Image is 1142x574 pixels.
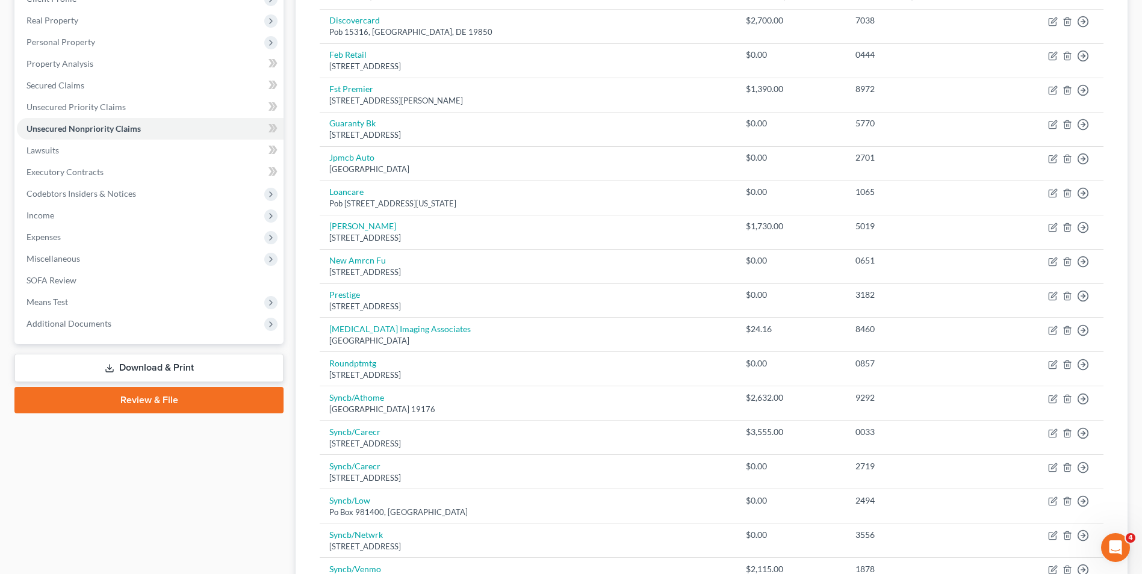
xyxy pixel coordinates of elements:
div: [STREET_ADDRESS] [329,267,727,278]
span: Unsecured Nonpriority Claims [26,123,141,134]
a: Property Analysis [17,53,284,75]
a: Prestige [329,289,360,300]
div: [STREET_ADDRESS] [329,541,727,552]
div: [STREET_ADDRESS] [329,129,727,141]
div: [STREET_ADDRESS] [329,369,727,381]
div: 0651 [855,255,978,267]
span: Secured Claims [26,80,84,90]
div: 0033 [855,426,978,438]
div: $0.00 [746,460,836,472]
div: 8972 [855,83,978,95]
a: [PERSON_NAME] [329,221,396,231]
div: [GEOGRAPHIC_DATA] 19176 [329,404,727,415]
div: $1,390.00 [746,83,836,95]
a: Lawsuits [17,140,284,161]
div: 1065 [855,186,978,198]
span: Real Property [26,15,78,25]
a: [MEDICAL_DATA] Imaging Associates [329,324,471,334]
a: Fst Premier [329,84,373,94]
a: Unsecured Nonpriority Claims [17,118,284,140]
div: Po Box 981400, [GEOGRAPHIC_DATA] [329,507,727,518]
a: Syncb/Carecr [329,461,380,471]
div: $1,730.00 [746,220,836,232]
span: Income [26,210,54,220]
div: [STREET_ADDRESS] [329,232,727,244]
div: [STREET_ADDRESS] [329,301,727,312]
a: Discovercard [329,15,380,25]
div: $3,555.00 [746,426,836,438]
a: Executory Contracts [17,161,284,183]
div: $0.00 [746,255,836,267]
span: 4 [1126,533,1135,543]
span: Executory Contracts [26,167,104,177]
a: Syncb/Carecr [329,427,380,437]
div: [STREET_ADDRESS] [329,472,727,484]
div: Pob [STREET_ADDRESS][US_STATE] [329,198,727,209]
span: Means Test [26,297,68,307]
div: 9292 [855,392,978,404]
span: Additional Documents [26,318,111,329]
div: 0857 [855,357,978,369]
a: SOFA Review [17,270,284,291]
div: 2719 [855,460,978,472]
div: $0.00 [746,117,836,129]
div: [GEOGRAPHIC_DATA] [329,335,727,347]
div: $2,700.00 [746,14,836,26]
span: Property Analysis [26,58,93,69]
a: New Amrcn Fu [329,255,386,265]
div: $0.00 [746,49,836,61]
a: Review & File [14,387,284,413]
a: Guaranty Bk [329,118,376,128]
div: 3556 [855,529,978,541]
div: 8460 [855,323,978,335]
a: Syncb/Low [329,495,370,505]
span: SOFA Review [26,275,76,285]
a: Unsecured Priority Claims [17,96,284,118]
div: 2701 [855,152,978,164]
span: Unsecured Priority Claims [26,102,126,112]
div: 0444 [855,49,978,61]
a: Feb Retail [329,49,367,60]
div: $0.00 [746,152,836,164]
div: $2,632.00 [746,392,836,404]
div: $0.00 [746,529,836,541]
div: 2494 [855,495,978,507]
div: Pob 15316, [GEOGRAPHIC_DATA], DE 19850 [329,26,727,38]
div: [STREET_ADDRESS] [329,61,727,72]
div: $0.00 [746,186,836,198]
a: Download & Print [14,354,284,382]
div: $24.16 [746,323,836,335]
iframe: Intercom live chat [1101,533,1130,562]
div: [GEOGRAPHIC_DATA] [329,164,727,175]
div: 3182 [855,289,978,301]
a: Secured Claims [17,75,284,96]
span: Expenses [26,232,61,242]
a: Jpmcb Auto [329,152,374,162]
div: $0.00 [746,357,836,369]
span: Lawsuits [26,145,59,155]
a: Syncb/Athome [329,392,384,403]
span: Personal Property [26,37,95,47]
div: 5019 [855,220,978,232]
a: Loancare [329,187,364,197]
span: Codebtors Insiders & Notices [26,188,136,199]
span: Miscellaneous [26,253,80,264]
div: [STREET_ADDRESS][PERSON_NAME] [329,95,727,106]
a: Syncb/Netwrk [329,529,383,540]
div: $0.00 [746,495,836,507]
div: 5770 [855,117,978,129]
div: $0.00 [746,289,836,301]
div: 7038 [855,14,978,26]
div: [STREET_ADDRESS] [329,438,727,449]
a: Syncb/Venmo [329,564,381,574]
a: Roundptmtg [329,358,376,368]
